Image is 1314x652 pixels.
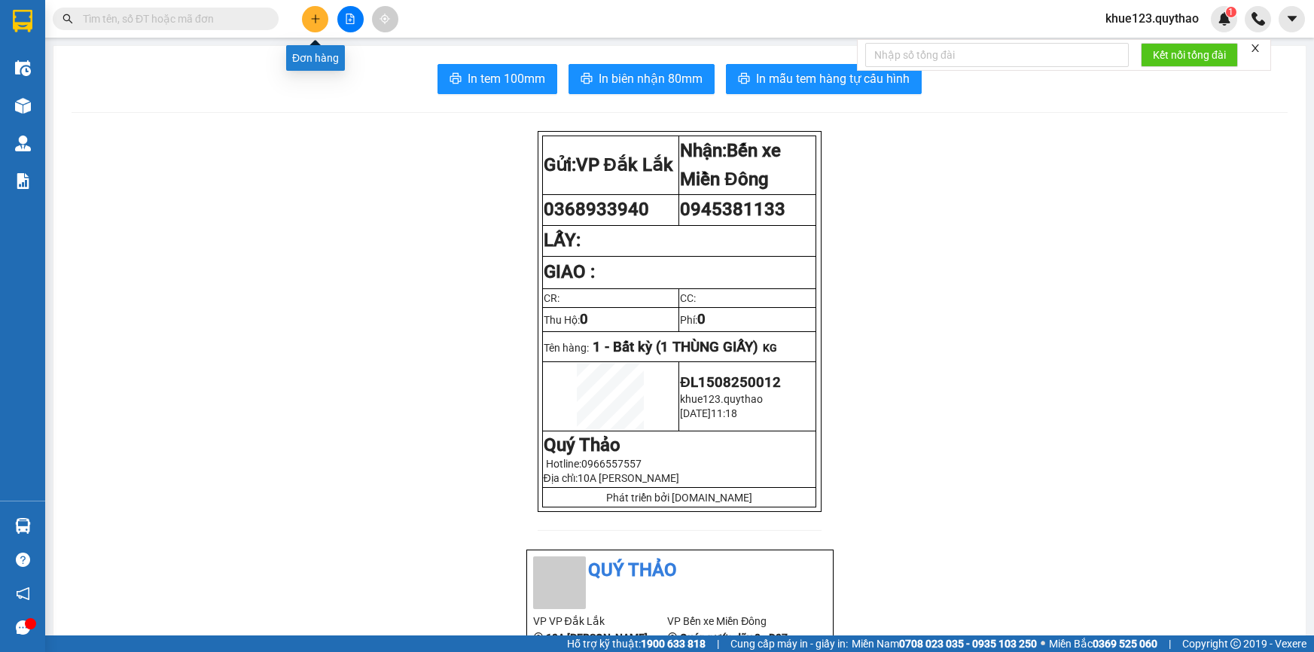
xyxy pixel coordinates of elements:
[667,613,802,629] li: VP Bến xe Miền Đông
[345,14,355,24] span: file-add
[680,407,711,419] span: [DATE]
[899,638,1037,650] strong: 0708 023 035 - 0935 103 250
[544,230,581,251] strong: LẤY:
[544,434,620,455] strong: Quý Thảo
[1093,9,1211,28] span: khue123.quythao
[680,374,780,391] span: ĐL1508250012
[576,154,673,175] span: VP Đắk Lắk
[730,635,848,652] span: Cung cấp máy in - giấy in:
[542,288,679,307] td: CR:
[372,6,398,32] button: aim
[544,472,679,484] span: Địa chỉ:
[679,307,816,331] td: Phí:
[380,14,390,24] span: aim
[1153,47,1226,63] span: Kết nối tổng đài
[16,586,30,601] span: notification
[763,342,777,354] span: KG
[680,393,763,405] span: khue123.quythao
[578,472,679,484] span: 10A [PERSON_NAME]
[16,553,30,567] span: question-circle
[1252,12,1265,26] img: phone-icon
[680,199,785,220] span: 0945381133
[593,339,758,355] span: 1 - Bất kỳ (1 THÙNG GIẤY)
[711,407,737,419] span: 11:18
[1169,635,1171,652] span: |
[1226,7,1236,17] sup: 1
[581,458,642,470] span: 0966557557
[717,635,719,652] span: |
[437,64,557,94] button: printerIn tem 100mm
[83,11,261,27] input: Tìm tên, số ĐT hoặc mã đơn
[569,64,715,94] button: printerIn biên nhận 80mm
[756,69,910,88] span: In mẫu tem hàng tự cấu hình
[16,620,30,635] span: message
[679,288,816,307] td: CC:
[1093,638,1157,650] strong: 0369 525 060
[542,488,816,507] td: Phát triển bởi [DOMAIN_NAME]
[641,638,706,650] strong: 1900 633 818
[544,339,815,355] p: Tên hàng:
[546,458,642,470] span: Hotline:
[15,136,31,151] img: warehouse-icon
[15,173,31,189] img: solution-icon
[15,60,31,76] img: warehouse-icon
[697,311,706,328] span: 0
[468,69,545,88] span: In tem 100mm
[450,72,462,87] span: printer
[533,632,544,643] span: environment
[726,64,922,94] button: printerIn mẫu tem hàng tự cấu hình
[15,518,31,534] img: warehouse-icon
[1279,6,1305,32] button: caret-down
[1230,638,1241,649] span: copyright
[1250,43,1261,53] span: close
[680,140,781,190] strong: Nhận:
[580,311,588,328] span: 0
[542,307,679,331] td: Thu Hộ:
[1141,43,1238,67] button: Kết nối tổng đài
[1218,12,1231,26] img: icon-new-feature
[567,635,706,652] span: Hỗ trợ kỹ thuật:
[544,261,595,282] strong: GIAO :
[1285,12,1299,26] span: caret-down
[1041,641,1045,647] span: ⚪️
[581,72,593,87] span: printer
[1228,7,1233,17] span: 1
[1049,635,1157,652] span: Miền Bắc
[680,140,781,190] span: Bến xe Miền Đông
[852,635,1037,652] span: Miền Nam
[599,69,703,88] span: In biên nhận 80mm
[62,14,73,24] span: search
[337,6,364,32] button: file-add
[865,43,1129,67] input: Nhập số tổng đài
[738,72,750,87] span: printer
[310,14,321,24] span: plus
[533,613,668,629] li: VP VP Đắk Lắk
[667,632,678,643] span: environment
[15,98,31,114] img: warehouse-icon
[302,6,328,32] button: plus
[533,556,827,585] li: Quý Thảo
[13,10,32,32] img: logo-vxr
[286,45,345,71] div: Đơn hàng
[544,154,673,175] strong: Gửi:
[544,199,649,220] span: 0368933940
